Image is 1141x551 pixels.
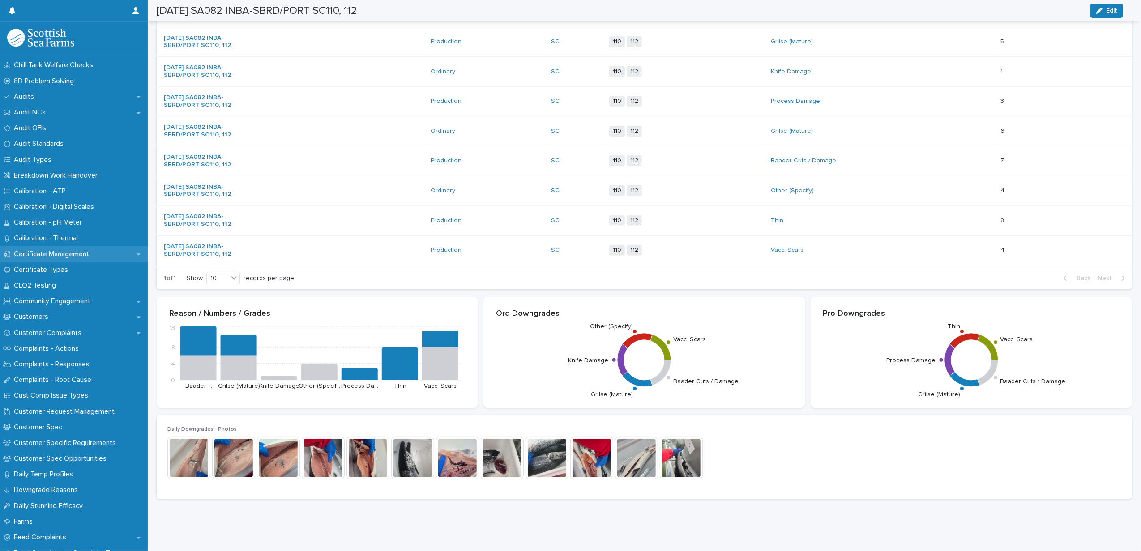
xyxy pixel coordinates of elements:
[244,275,294,282] p: records per page
[431,68,455,76] a: Ordinary
[10,171,105,180] p: Breakdown Work Handover
[1071,275,1090,281] span: Back
[164,213,239,228] a: [DATE] SA082 INBA-SBRD/PORT SC110, 112
[157,4,357,17] h2: [DATE] SA082 INBA-SBRD/PORT SC110, 112
[157,116,1132,146] tr: [DATE] SA082 INBA-SBRD/PORT SC110, 112 Ordinary SC 110112Grilse (Mature) 66
[157,146,1132,176] tr: [DATE] SA082 INBA-SBRD/PORT SC110, 112 Production SC 110112Baader Cuts / Damage 77
[10,250,96,259] p: Certificate Management
[10,502,90,510] p: Daily Stunning Efficacy
[164,153,239,169] a: [DATE] SA082 INBA-SBRD/PORT SC110, 112
[1000,378,1066,385] text: Baader Cuts / Damage
[10,533,73,542] p: Feed Complaints
[171,377,175,384] tspan: 0
[10,203,101,211] p: Calibration - Digital Scales
[10,517,40,526] p: Farms
[609,215,625,226] span: 110
[164,243,239,258] a: [DATE] SA082 INBA-SBRD/PORT SC110, 112
[609,155,625,166] span: 110
[1056,274,1094,282] button: Back
[157,27,1132,57] tr: [DATE] SA082 INBA-SBRD/PORT SC110, 112 Production SC 110112Grilse (Mature) 55
[10,124,53,132] p: Audit OFIs
[431,246,462,254] a: Production
[164,64,239,79] a: [DATE] SA082 INBA-SBRD/PORT SC110, 112
[551,127,560,135] a: SC
[627,245,642,256] span: 112
[164,94,239,109] a: [DATE] SA082 INBA-SBRD/PORT SC110, 112
[551,217,560,225] a: SC
[771,187,814,195] a: Other (Specify)
[609,36,625,47] span: 110
[1090,4,1123,18] button: Edit
[1000,126,1006,135] p: 6
[771,127,813,135] a: Grilse (Mature)
[948,323,960,330] text: Thin
[10,423,69,432] p: Customer Spec
[187,275,203,282] p: Show
[918,391,960,398] text: Grilse (Mature)
[10,486,85,494] p: Downgrade Reasons
[1000,36,1006,46] p: 5
[7,29,74,47] img: mMrefqRFQpe26GRNOUkG
[169,309,466,319] p: Reason / Numbers / Grades
[551,38,560,46] a: SC
[10,234,85,242] p: Calibration - Thermal
[10,344,86,353] p: Complaints - Actions
[157,57,1132,87] tr: [DATE] SA082 INBA-SBRD/PORT SC110, 112 Ordinary SC 110112Knife Damage 11
[771,68,811,76] a: Knife Damage
[551,97,560,105] a: SC
[1000,336,1033,343] text: Vacc. Scars
[10,61,100,69] p: Chill Tank Welfare Checks
[10,218,89,227] p: Calibration - pH Meter
[167,427,237,432] span: Daily Downgrades - Photos
[164,123,239,139] a: [DATE] SA082 INBA-SBRD/PORT SC110, 112
[1000,96,1006,105] p: 3
[627,155,642,166] span: 112
[627,96,642,107] span: 112
[431,217,462,225] a: Production
[673,378,739,385] text: Baader Cuts / Damage
[1000,66,1004,76] p: 1
[568,357,608,364] text: Knife Damage
[1094,274,1132,282] button: Next
[10,439,123,447] p: Customer Specific Requirements
[164,183,239,199] a: [DATE] SA082 INBA-SBRD/PORT SC110, 112
[771,217,783,225] a: Thin
[218,383,260,389] text: Grilse (Mature)
[10,281,63,290] p: CLO2 Testing
[157,176,1132,206] tr: [DATE] SA082 INBA-SBRD/PORT SC110, 112 Ordinary SC 110112Other (Specify) 44
[1000,185,1006,195] p: 4
[207,274,228,283] div: 10
[10,140,71,148] p: Audit Standards
[341,383,378,389] text: Process Da…
[169,325,175,331] tspan: 13
[431,157,462,165] a: Production
[771,38,813,46] a: Grilse (Mature)
[1098,275,1117,281] span: Next
[551,246,560,254] a: SC
[10,108,53,117] p: Audit NCs
[10,391,95,400] p: Cust Comp Issue Types
[771,97,820,105] a: Process Damage
[10,470,80,479] p: Daily Temp Profiles
[171,344,175,351] tspan: 8
[673,336,706,343] text: Vacc. Scars
[591,391,633,398] text: Grilse (Mature)
[627,185,642,196] span: 112
[609,66,625,77] span: 110
[431,127,455,135] a: Ordinary
[609,126,625,137] span: 110
[496,309,792,319] p: Ord Downgrades
[185,383,212,389] text: Baader …
[609,185,625,196] span: 110
[157,86,1132,116] tr: [DATE] SA082 INBA-SBRD/PORT SC110, 112 Production SC 110112Process Damage 33
[10,93,41,101] p: Audits
[1106,8,1117,14] span: Edit
[771,246,803,254] a: Vacc. Scars
[10,360,97,369] p: Complaints - Responses
[157,235,1132,265] tr: [DATE] SA082 INBA-SBRD/PORT SC110, 112 Production SC 110112Vacc. Scars 44
[1000,245,1006,254] p: 4
[627,36,642,47] span: 112
[431,97,462,105] a: Production
[299,383,340,389] text: Other (Specif…
[259,383,299,389] text: Knife Damage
